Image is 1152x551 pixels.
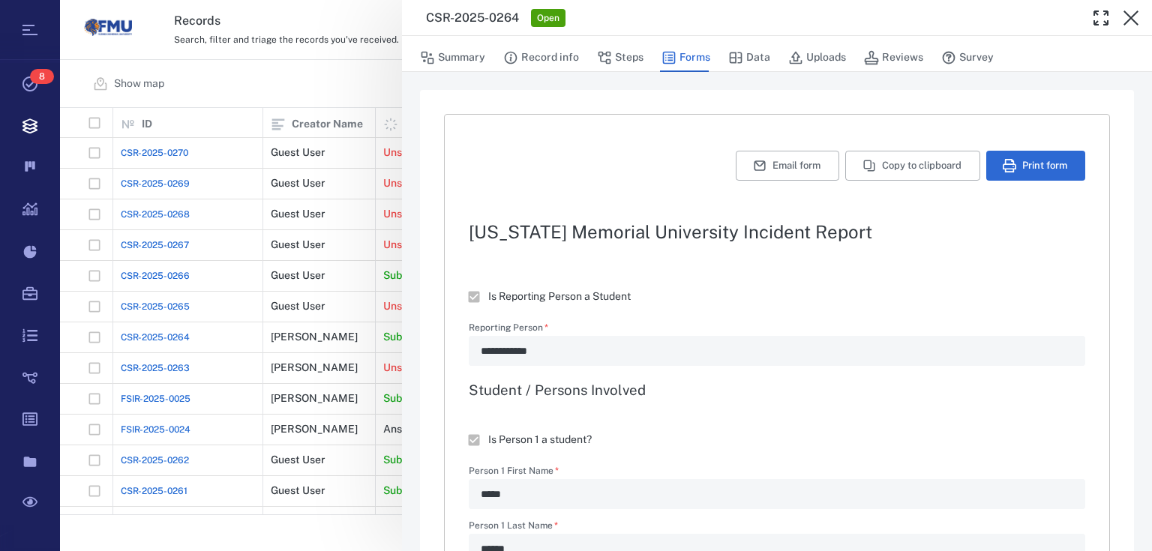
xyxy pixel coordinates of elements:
[661,43,710,72] button: Forms
[986,151,1085,181] button: Print form
[469,466,1085,479] label: Person 1 First Name
[597,43,643,72] button: Steps
[534,12,562,25] span: Open
[469,521,1085,534] label: Person 1 Last Name
[426,9,519,27] h3: CSR-2025-0264
[845,151,980,181] button: Copy to clipboard
[469,323,1085,336] label: Reporting Person
[469,479,1085,509] div: Person 1 First Name
[788,43,846,72] button: Uploads
[503,43,579,72] button: Record info
[30,69,54,84] span: 8
[488,433,592,448] span: Is Person 1 a student?
[488,289,631,304] span: Is Reporting Person a Student
[1086,3,1116,33] button: Toggle Fullscreen
[736,151,839,181] button: Email form
[728,43,770,72] button: Data
[420,43,485,72] button: Summary
[941,43,994,72] button: Survey
[469,336,1085,366] div: Reporting Person
[469,381,1085,399] h3: Student / Persons Involved
[864,43,923,72] button: Reviews
[469,223,1085,241] h2: [US_STATE] Memorial University Incident Report
[1116,3,1146,33] button: Close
